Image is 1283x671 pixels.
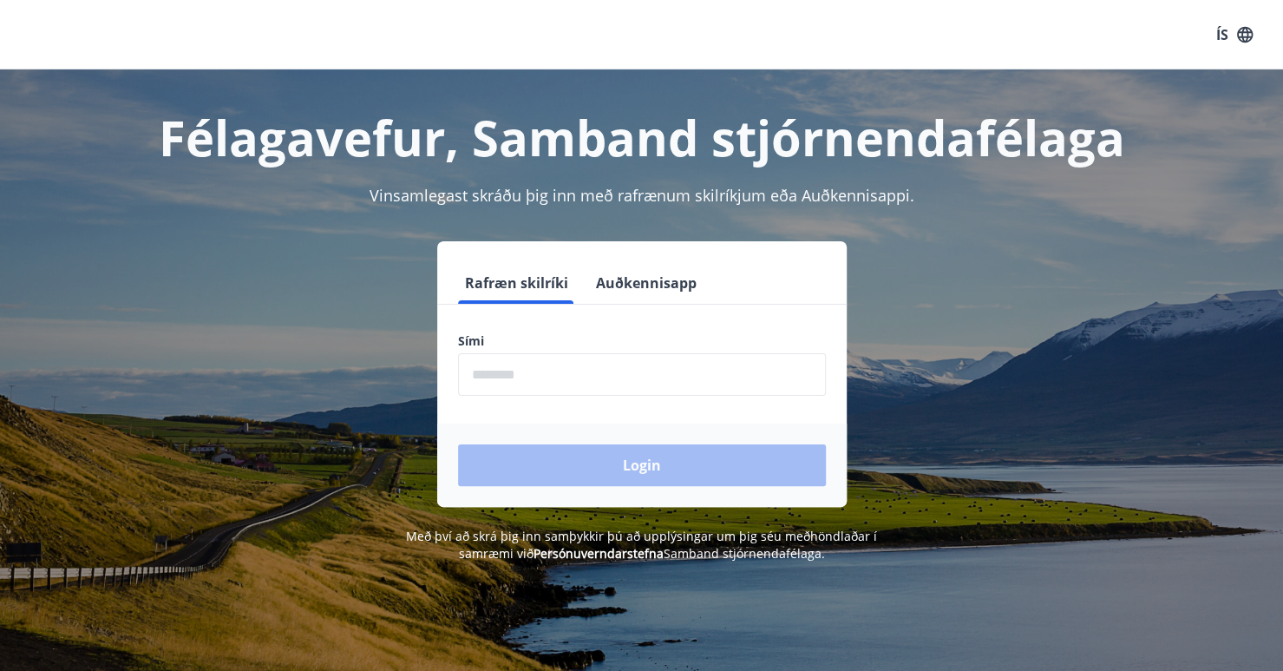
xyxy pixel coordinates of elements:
label: Sími [458,332,826,350]
button: Auðkennisapp [589,262,704,304]
span: Með því að skrá þig inn samþykkir þú að upplýsingar um þig séu meðhöndlaðar í samræmi við Samband... [406,528,877,562]
span: Vinsamlegast skráðu þig inn með rafrænum skilríkjum eða Auðkennisappi. [370,185,914,206]
button: Rafræn skilríki [458,262,575,304]
button: ÍS [1207,19,1262,50]
a: Persónuverndarstefna [533,545,664,562]
h1: Félagavefur, Samband stjórnendafélaga [38,104,1246,170]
